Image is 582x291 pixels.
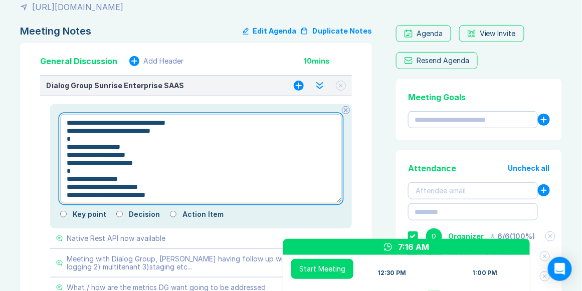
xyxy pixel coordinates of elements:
label: Decision [129,210,160,218]
div: Resend Agenda [417,57,469,65]
div: Meeting with Dialog Group, [PERSON_NAME] having follow up with Product 1) logging 2) multitenant ... [67,255,346,271]
div: D [426,228,442,244]
button: Resend Agenda [396,52,478,69]
button: Duplicate Notes [300,25,372,37]
div: 1:00 PM [472,269,498,277]
div: Attendance [408,162,456,174]
div: Dialog Group Sunrise Enterprise SAAS [46,82,274,90]
label: Key point [73,210,106,218]
div: General Discussion [40,55,117,67]
button: Edit Agenda [243,25,296,37]
button: Start Meeting [291,259,353,279]
div: 10 mins [304,57,352,65]
div: Organizer [448,232,484,240]
div: Meeting Goals [408,91,550,103]
button: Add Header [129,56,183,66]
button: View Invite [459,25,524,42]
div: View Invite [480,30,516,38]
div: Open Intercom Messenger [548,257,572,281]
div: 6 / 6 ( 100 %) [490,232,535,240]
a: Agenda [396,25,451,42]
div: 12:30 PM [377,269,406,277]
div: 7:16 AM [398,241,429,253]
div: Meeting Notes [20,25,91,37]
div: Native Rest API now available [67,234,165,242]
label: Action Item [182,210,224,218]
div: Add Header [143,57,183,65]
button: Uncheck all [508,164,550,172]
div: Agenda [417,30,443,38]
div: [URL][DOMAIN_NAME] [32,1,123,13]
